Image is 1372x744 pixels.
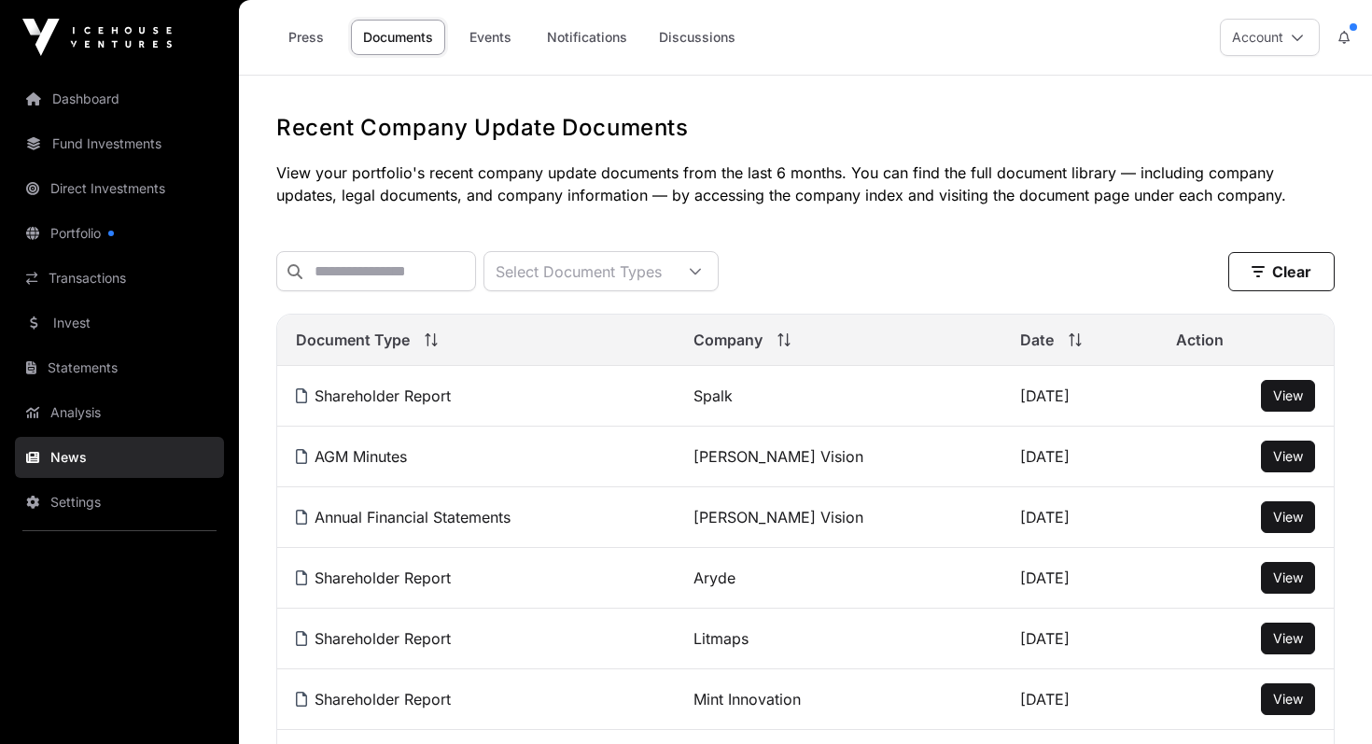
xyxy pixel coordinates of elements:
[296,386,451,405] a: Shareholder Report
[1020,329,1054,351] span: Date
[296,329,410,351] span: Document Type
[1273,569,1303,585] span: View
[22,19,172,56] img: Icehouse Ventures Logo
[1261,683,1315,715] button: View
[296,447,407,466] a: AGM Minutes
[296,569,451,587] a: Shareholder Report
[453,20,527,55] a: Events
[693,508,863,526] a: [PERSON_NAME] Vision
[693,329,763,351] span: Company
[693,447,863,466] a: [PERSON_NAME] Vision
[1273,509,1303,525] span: View
[15,123,224,164] a: Fund Investments
[1001,427,1157,487] td: [DATE]
[1001,487,1157,548] td: [DATE]
[693,690,801,709] a: Mint Innovation
[1176,329,1224,351] span: Action
[351,20,445,55] a: Documents
[1273,691,1303,707] span: View
[535,20,639,55] a: Notifications
[1273,630,1303,646] span: View
[1273,508,1303,526] a: View
[15,392,224,433] a: Analysis
[296,508,511,526] a: Annual Financial Statements
[647,20,748,55] a: Discussions
[1273,690,1303,709] a: View
[1001,548,1157,609] td: [DATE]
[1273,447,1303,466] a: View
[1001,669,1157,730] td: [DATE]
[269,20,343,55] a: Press
[693,386,733,405] a: Spalk
[1001,609,1157,669] td: [DATE]
[15,78,224,119] a: Dashboard
[276,113,1335,143] h1: Recent Company Update Documents
[1220,19,1320,56] button: Account
[296,690,451,709] a: Shareholder Report
[1273,569,1303,587] a: View
[693,569,735,587] a: Aryde
[15,437,224,478] a: News
[1228,252,1335,291] button: Clear
[1261,441,1315,472] button: View
[1273,386,1303,405] a: View
[296,629,451,648] a: Shareholder Report
[15,347,224,388] a: Statements
[1261,380,1315,412] button: View
[276,161,1335,206] p: View your portfolio's recent company update documents from the last 6 months. You can find the fu...
[1001,366,1157,427] td: [DATE]
[1261,562,1315,594] button: View
[15,482,224,523] a: Settings
[484,252,673,290] div: Select Document Types
[15,302,224,344] a: Invest
[1273,629,1303,648] a: View
[1261,623,1315,654] button: View
[15,168,224,209] a: Direct Investments
[693,629,749,648] a: Litmaps
[1273,448,1303,464] span: View
[1261,501,1315,533] button: View
[15,258,224,299] a: Transactions
[15,213,224,254] a: Portfolio
[1273,387,1303,403] span: View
